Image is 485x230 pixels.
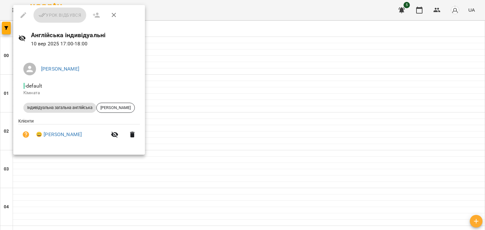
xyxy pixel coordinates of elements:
[31,30,140,40] h6: Англійська індивідуальні
[18,118,140,147] ul: Клієнти
[23,90,135,96] p: Кімната
[31,40,140,48] p: 10 вер 2025 17:00 - 18:00
[41,66,79,72] a: [PERSON_NAME]
[23,83,43,89] span: - default
[97,105,135,111] span: [PERSON_NAME]
[36,131,82,138] a: 😀 [PERSON_NAME]
[18,127,33,142] button: Візит ще не сплачено. Додати оплату?
[23,105,96,111] span: Індивідуальна загальна англійська
[96,103,135,113] div: [PERSON_NAME]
